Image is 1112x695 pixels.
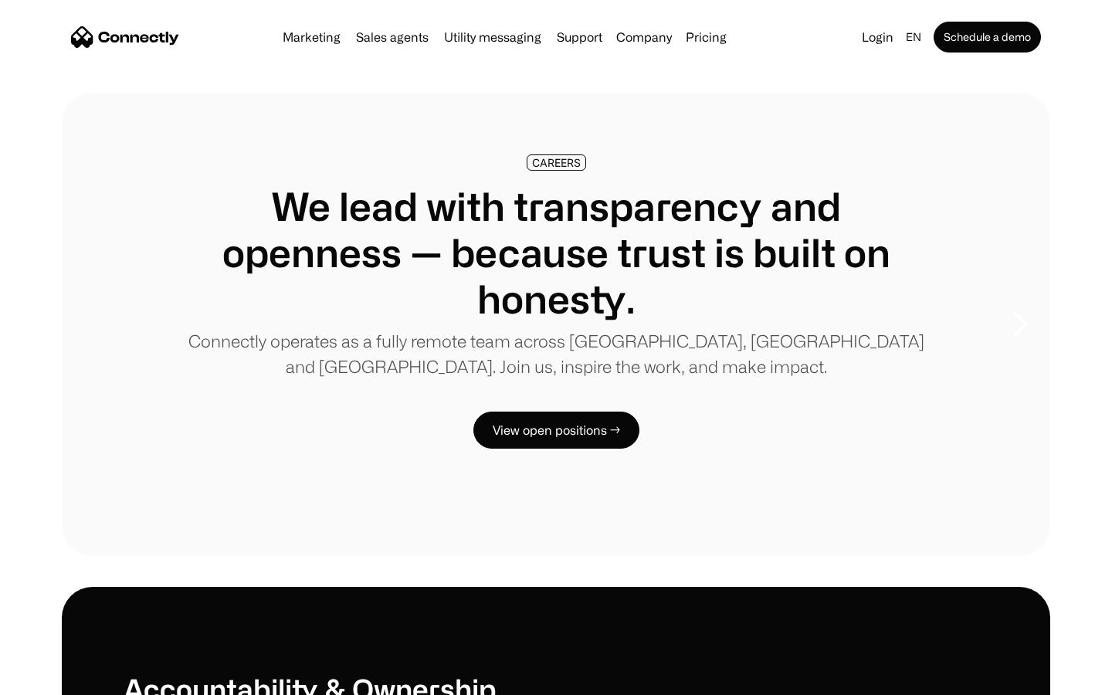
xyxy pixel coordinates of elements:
a: Sales agents [350,31,435,43]
a: Pricing [680,31,733,43]
a: Utility messaging [438,31,548,43]
ul: Language list [31,668,93,690]
div: 1 of 8 [62,93,1050,556]
a: Login [856,26,900,48]
a: home [71,25,179,49]
div: next slide [988,247,1050,402]
p: Connectly operates as a fully remote team across [GEOGRAPHIC_DATA], [GEOGRAPHIC_DATA] and [GEOGRA... [185,328,927,379]
div: CAREERS [532,157,581,168]
a: Marketing [276,31,347,43]
a: Schedule a demo [934,22,1041,53]
aside: Language selected: English [15,666,93,690]
div: carousel [62,93,1050,556]
div: Company [612,26,676,48]
div: Company [616,26,672,48]
div: en [906,26,921,48]
div: en [900,26,931,48]
a: Support [551,31,609,43]
a: View open positions → [473,412,639,449]
h1: We lead with transparency and openness — because trust is built on honesty. [185,183,927,322]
